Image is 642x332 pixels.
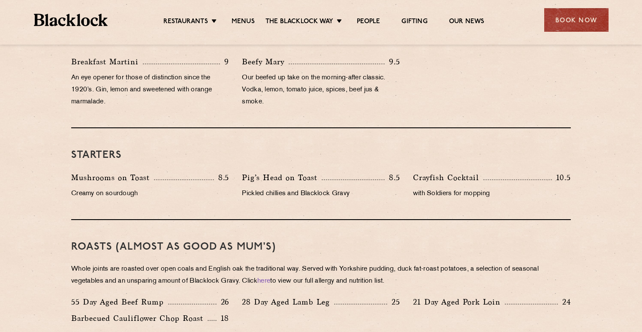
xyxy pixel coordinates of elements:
p: Our beefed up take on the morning-after classic. Vodka, lemon, tomato juice, spices, beef jus & s... [242,72,400,108]
p: 26 [217,296,229,308]
p: 25 [387,296,400,308]
p: 18 [217,313,229,324]
p: Breakfast Martini [71,56,143,68]
h3: Starters [71,150,571,161]
p: Barbecued Cauliflower Chop Roast [71,312,208,324]
p: with Soldiers for mopping [413,188,571,200]
a: Restaurants [163,18,208,27]
p: 9.5 [385,56,400,67]
p: An eye opener for those of distinction since the 1920’s. Gin, lemon and sweetened with orange mar... [71,72,229,108]
p: Creamy on sourdough [71,188,229,200]
p: 21 Day Aged Pork Loin [413,296,505,308]
p: 10.5 [552,172,571,183]
a: Menus [232,18,255,27]
p: 8.5 [385,172,400,183]
p: Pig’s Head on Toast [242,172,322,184]
a: The Blacklock Way [265,18,333,27]
p: Whole joints are roasted over open coals and English oak the traditional way. Served with Yorkshi... [71,263,571,287]
p: 24 [558,296,571,308]
p: Pickled chillies and Blacklock Gravy [242,188,400,200]
p: 28 Day Aged Lamb Leg [242,296,334,308]
p: Mushrooms on Toast [71,172,154,184]
a: People [357,18,380,27]
img: BL_Textured_Logo-footer-cropped.svg [34,14,108,26]
a: here [257,278,270,284]
p: Beefy Mary [242,56,289,68]
h3: Roasts (Almost as good as Mum's) [71,241,571,253]
p: 9 [220,56,229,67]
p: 8.5 [214,172,229,183]
p: Crayfish Cocktail [413,172,483,184]
a: Our News [449,18,485,27]
p: 55 Day Aged Beef Rump [71,296,168,308]
div: Book Now [544,8,609,32]
a: Gifting [401,18,427,27]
